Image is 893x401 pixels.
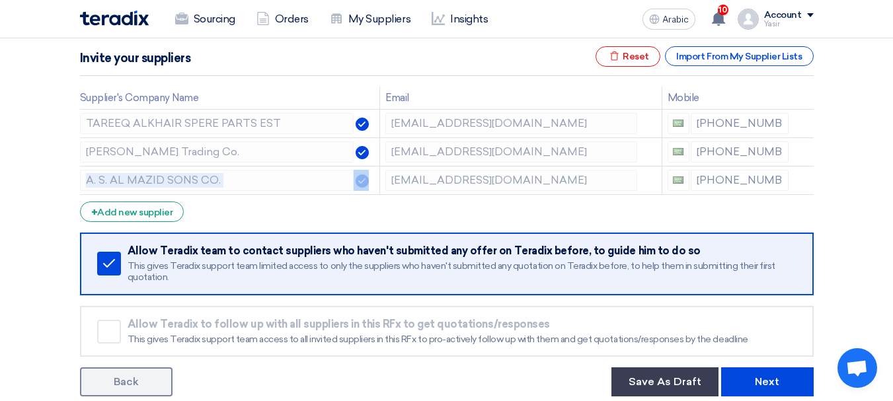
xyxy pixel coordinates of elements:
[662,14,689,25] font: Arabic
[668,92,699,104] font: Mobile
[128,260,775,283] font: This gives Teradix support team limited access to only the suppliers who haven't submitted any qu...
[356,174,369,188] img: Verified Account
[275,13,309,25] font: Orders
[128,318,550,330] font: Allow Teradix to follow up with all suppliers in this RFx to get quotations/responses
[246,5,319,34] a: Orders
[80,92,199,104] font: Supplier's Company Name
[97,207,173,218] font: Add new supplier
[80,113,354,134] input: Supplier Name
[80,170,354,191] input: Supplier Name
[319,5,421,34] a: My Suppliers
[114,375,138,388] font: Back
[450,13,488,25] font: Insights
[128,244,701,257] font: Allow Teradix team to contact suppliers who haven't submitted any offer on Teradix before, to gui...
[80,141,354,163] input: Supplier Name
[194,13,235,25] font: Sourcing
[356,118,369,131] img: Verified Account
[755,375,779,388] font: Next
[421,5,498,34] a: Insights
[165,5,246,34] a: Sourcing
[837,348,877,388] div: Open chat
[676,51,802,62] font: Import From My Supplier Lists
[642,9,695,30] button: Arabic
[385,170,637,191] input: Email
[80,11,149,26] img: Teradix logo
[348,13,410,25] font: My Suppliers
[80,51,191,65] font: Invite your suppliers
[718,5,727,15] font: 10
[721,367,814,396] button: Next
[623,51,649,62] font: Reset
[385,92,409,104] font: Email
[764,9,802,20] font: Account
[91,206,98,219] font: +
[128,334,748,345] font: This gives Teradix support team access to all invited suppliers in this RFx to pro-actively follo...
[611,367,718,396] button: Save As Draft
[764,20,780,28] font: Yasir
[385,113,637,134] input: Email
[738,9,759,30] img: profile_test.png
[385,141,637,163] input: Email
[356,146,369,159] img: Verified Account
[629,375,701,388] font: Save As Draft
